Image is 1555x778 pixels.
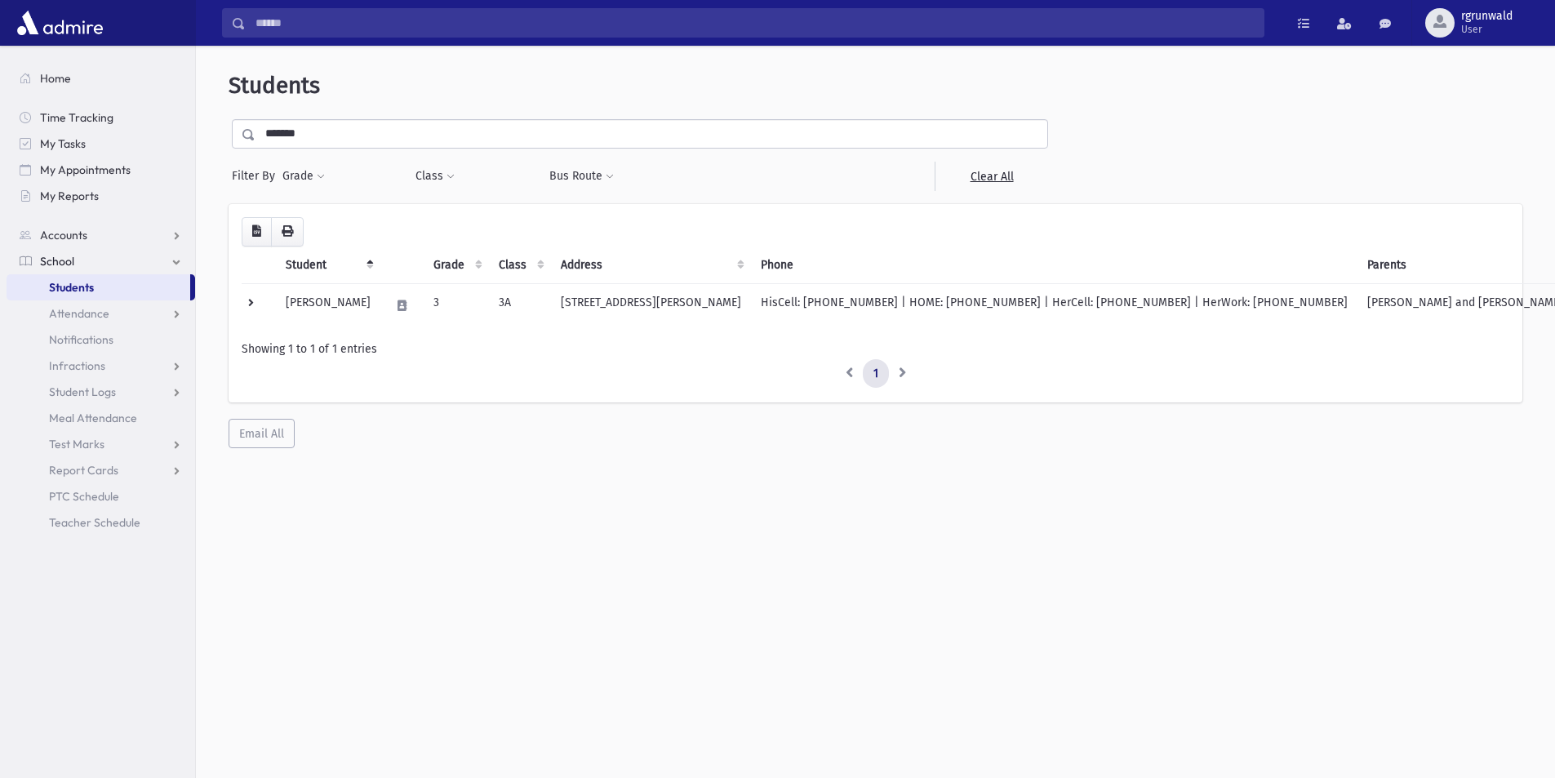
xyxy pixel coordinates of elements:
a: Report Cards [7,457,195,483]
td: [STREET_ADDRESS][PERSON_NAME] [551,283,751,327]
a: Notifications [7,327,195,353]
a: Infractions [7,353,195,379]
a: Time Tracking [7,104,195,131]
a: Teacher Schedule [7,509,195,536]
span: Report Cards [49,463,118,478]
a: PTC Schedule [7,483,195,509]
span: Notifications [49,332,113,347]
a: Home [7,65,195,91]
span: My Tasks [40,136,86,151]
span: Test Marks [49,437,104,451]
button: Print [271,217,304,247]
th: Address: activate to sort column ascending [551,247,751,284]
span: Students [49,280,94,295]
input: Search [246,8,1264,38]
td: 3A [489,283,551,327]
th: Phone [751,247,1357,284]
button: Bus Route [549,162,615,191]
span: Attendance [49,306,109,321]
span: Filter By [232,167,282,184]
a: Student Logs [7,379,195,405]
a: School [7,248,195,274]
span: My Reports [40,189,99,203]
td: [PERSON_NAME] [276,283,380,327]
span: User [1461,23,1513,36]
span: Student Logs [49,385,116,399]
span: Infractions [49,358,105,373]
a: Clear All [935,162,1048,191]
button: Grade [282,162,326,191]
th: Student: activate to sort column descending [276,247,380,284]
td: HisCell: [PHONE_NUMBER] | HOME: [PHONE_NUMBER] | HerCell: [PHONE_NUMBER] | HerWork: [PHONE_NUMBER] [751,283,1357,327]
span: School [40,254,74,269]
span: Time Tracking [40,110,113,125]
th: Grade: activate to sort column ascending [424,247,489,284]
span: Meal Attendance [49,411,137,425]
span: Accounts [40,228,87,242]
span: Students [229,72,320,99]
a: Attendance [7,300,195,327]
span: rgrunwald [1461,10,1513,23]
div: Showing 1 to 1 of 1 entries [242,340,1509,358]
a: My Tasks [7,131,195,157]
td: 3 [424,283,489,327]
button: Class [415,162,455,191]
a: Meal Attendance [7,405,195,431]
a: My Reports [7,183,195,209]
a: My Appointments [7,157,195,183]
span: Home [40,71,71,86]
th: Class: activate to sort column ascending [489,247,551,284]
span: My Appointments [40,162,131,177]
img: AdmirePro [13,7,107,39]
a: Test Marks [7,431,195,457]
button: CSV [242,217,272,247]
a: Accounts [7,222,195,248]
a: Students [7,274,190,300]
span: Teacher Schedule [49,515,140,530]
a: 1 [863,359,889,389]
span: PTC Schedule [49,489,119,504]
button: Email All [229,419,295,448]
